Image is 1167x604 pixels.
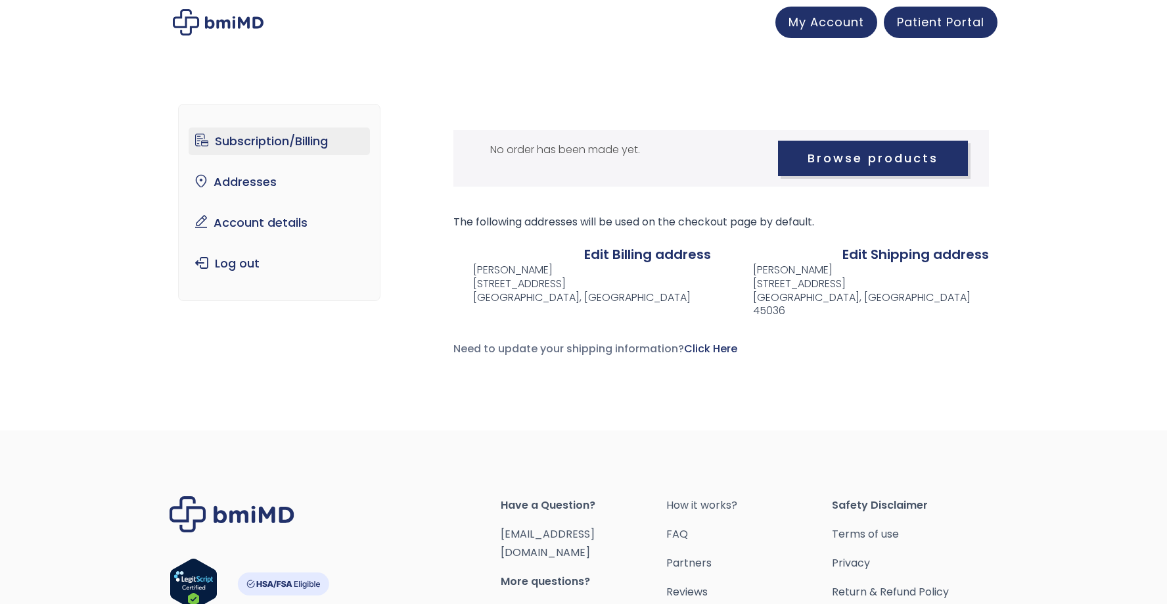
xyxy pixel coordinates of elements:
nav: Account pages [178,104,381,301]
a: Subscription/Billing [189,128,371,155]
a: Return & Refund Policy [832,583,997,601]
a: Log out [189,250,371,277]
img: Brand Logo [170,496,294,532]
span: Have a Question? [501,496,666,515]
a: Terms of use [832,525,997,544]
a: Reviews [666,583,832,601]
a: Addresses [189,168,371,196]
span: Patient Portal [897,14,984,30]
span: Need to update your shipping information? [453,341,737,356]
a: Click Here [684,341,737,356]
span: My Account [789,14,864,30]
a: Edit Shipping address [842,245,989,264]
address: [PERSON_NAME] [STREET_ADDRESS] [GEOGRAPHIC_DATA], [GEOGRAPHIC_DATA] [453,264,691,304]
img: My account [173,9,263,35]
a: Privacy [832,554,997,572]
a: Patient Portal [884,7,997,38]
a: Edit Billing address [584,245,711,264]
a: My Account [775,7,877,38]
a: Partners [666,554,832,572]
p: The following addresses will be used on the checkout page by default. [453,213,989,231]
a: Account details [189,209,371,237]
a: How it works? [666,496,832,515]
a: FAQ [666,525,832,544]
address: [PERSON_NAME] [STREET_ADDRESS] [GEOGRAPHIC_DATA], [GEOGRAPHIC_DATA] 45036 [732,264,989,318]
a: [EMAIL_ADDRESS][DOMAIN_NAME] [501,526,595,560]
div: No order has been made yet. [453,130,989,187]
a: Browse products [778,141,968,176]
span: Safety Disclaimer [832,496,997,515]
img: HSA-FSA [237,572,329,595]
span: More questions? [501,572,666,591]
